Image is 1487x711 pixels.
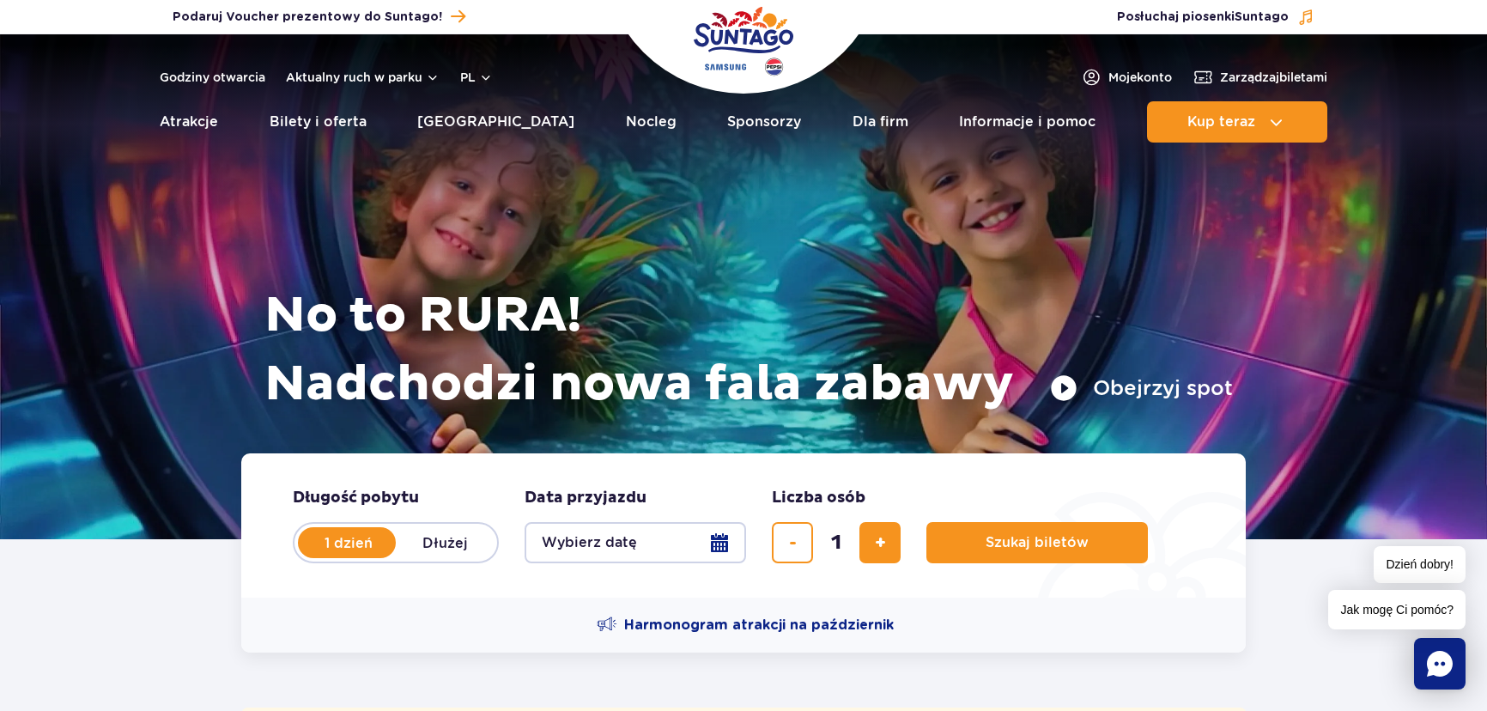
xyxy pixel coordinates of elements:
a: Sponsorzy [727,101,801,143]
span: Posłuchaj piosenki [1117,9,1289,26]
span: Jak mogę Ci pomóc? [1328,590,1466,629]
a: Bilety i oferta [270,101,367,143]
button: usuń bilet [772,522,813,563]
a: Zarządzajbiletami [1193,67,1327,88]
input: liczba biletów [816,522,857,563]
span: Podaruj Voucher prezentowy do Suntago! [173,9,442,26]
button: pl [460,69,493,86]
span: Suntago [1235,11,1289,23]
span: Liczba osób [772,488,865,508]
a: Informacje i pomoc [959,101,1096,143]
a: Podaruj Voucher prezentowy do Suntago! [173,5,465,28]
button: Szukaj biletów [926,522,1148,563]
button: Obejrzyj spot [1050,374,1233,402]
a: Atrakcje [160,101,218,143]
a: Harmonogram atrakcji na październik [597,615,894,635]
div: Chat [1414,638,1466,690]
button: Posłuchaj piosenkiSuntago [1117,9,1314,26]
a: Godziny otwarcia [160,69,265,86]
button: Aktualny ruch w parku [286,70,440,84]
a: Mojekonto [1081,67,1172,88]
span: Długość pobytu [293,488,419,508]
span: Kup teraz [1187,114,1255,130]
a: Nocleg [626,101,677,143]
span: Harmonogram atrakcji na październik [624,616,894,635]
label: 1 dzień [300,525,398,561]
span: Szukaj biletów [986,535,1089,550]
button: Wybierz datę [525,522,746,563]
span: Moje konto [1108,69,1172,86]
span: Zarządzaj biletami [1220,69,1327,86]
button: dodaj bilet [859,522,901,563]
h1: No to RURA! Nadchodzi nowa fala zabawy [264,282,1233,419]
a: [GEOGRAPHIC_DATA] [417,101,574,143]
form: Planowanie wizyty w Park of Poland [241,453,1246,598]
span: Data przyjazdu [525,488,646,508]
label: Dłużej [396,525,494,561]
span: Dzień dobry! [1374,546,1466,583]
button: Kup teraz [1147,101,1327,143]
a: Dla firm [853,101,908,143]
